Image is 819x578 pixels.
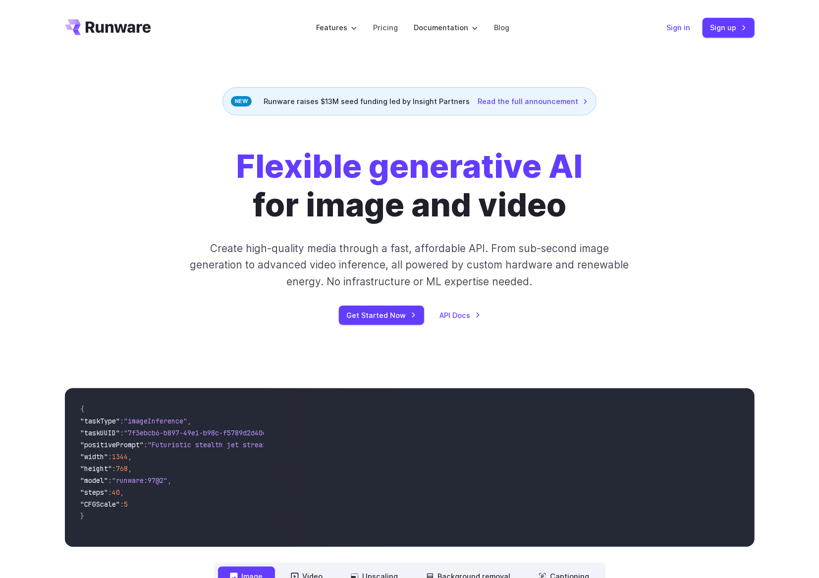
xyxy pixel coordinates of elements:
[120,428,124,437] span: :
[478,96,588,107] a: Read the full announcement
[109,488,112,497] span: :
[120,417,124,425] span: :
[124,428,275,437] span: "7f3ebcb6-b897-49e1-b98c-f5789d2d40d7"
[116,464,128,473] span: 768
[128,464,132,473] span: ,
[112,452,128,461] span: 1344
[316,22,357,33] label: Features
[373,22,398,33] a: Pricing
[703,18,755,37] a: Sign up
[81,476,109,485] span: "model"
[112,488,120,497] span: 40
[120,500,124,509] span: :
[148,440,509,449] span: "Futuristic stealth jet streaking through a neon-lit cityscape with glowing purple exhaust"
[112,476,168,485] span: "runware:97@2"
[81,417,120,425] span: "taskType"
[109,452,112,461] span: :
[222,87,597,115] div: Runware raises $13M seed funding led by Insight Partners
[81,464,112,473] span: "height"
[81,500,120,509] span: "CFGScale"
[65,19,151,35] a: Go to /
[667,22,691,33] a: Sign in
[414,22,478,33] label: Documentation
[112,464,116,473] span: :
[81,452,109,461] span: "width"
[120,488,124,497] span: ,
[236,147,583,224] h1: for image and video
[81,512,85,521] span: }
[124,500,128,509] span: 5
[109,476,112,485] span: :
[128,452,132,461] span: ,
[144,440,148,449] span: :
[339,306,424,325] a: Get Started Now
[81,428,120,437] span: "taskUUID"
[440,310,481,321] a: API Docs
[124,417,188,425] span: "imageInference"
[188,417,192,425] span: ,
[81,440,144,449] span: "positivePrompt"
[81,405,85,414] span: {
[189,240,630,290] p: Create high-quality media through a fast, affordable API. From sub-second image generation to adv...
[81,488,109,497] span: "steps"
[494,22,509,33] a: Blog
[168,476,172,485] span: ,
[236,147,583,186] strong: Flexible generative AI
